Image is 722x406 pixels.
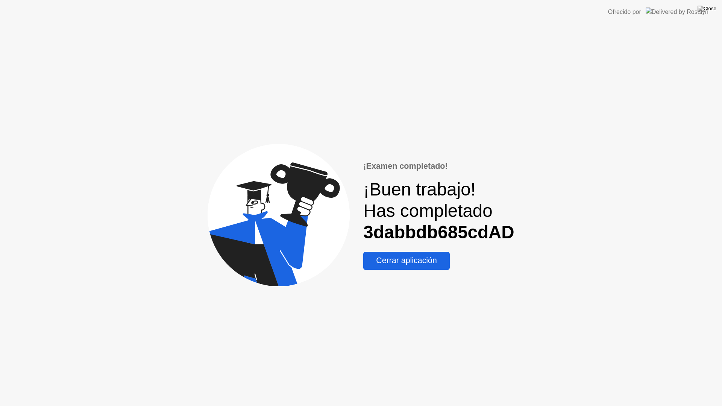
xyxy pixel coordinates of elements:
[698,6,716,12] img: Close
[363,179,514,243] div: ¡Buen trabajo! Has completado
[363,160,514,172] div: ¡Examen completado!
[363,252,450,270] button: Cerrar aplicación
[608,8,641,17] div: Ofrecido por
[646,8,708,16] img: Delivered by Rosalyn
[366,256,447,265] div: Cerrar aplicación
[363,222,514,242] b: 3dabbdb685cdAD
